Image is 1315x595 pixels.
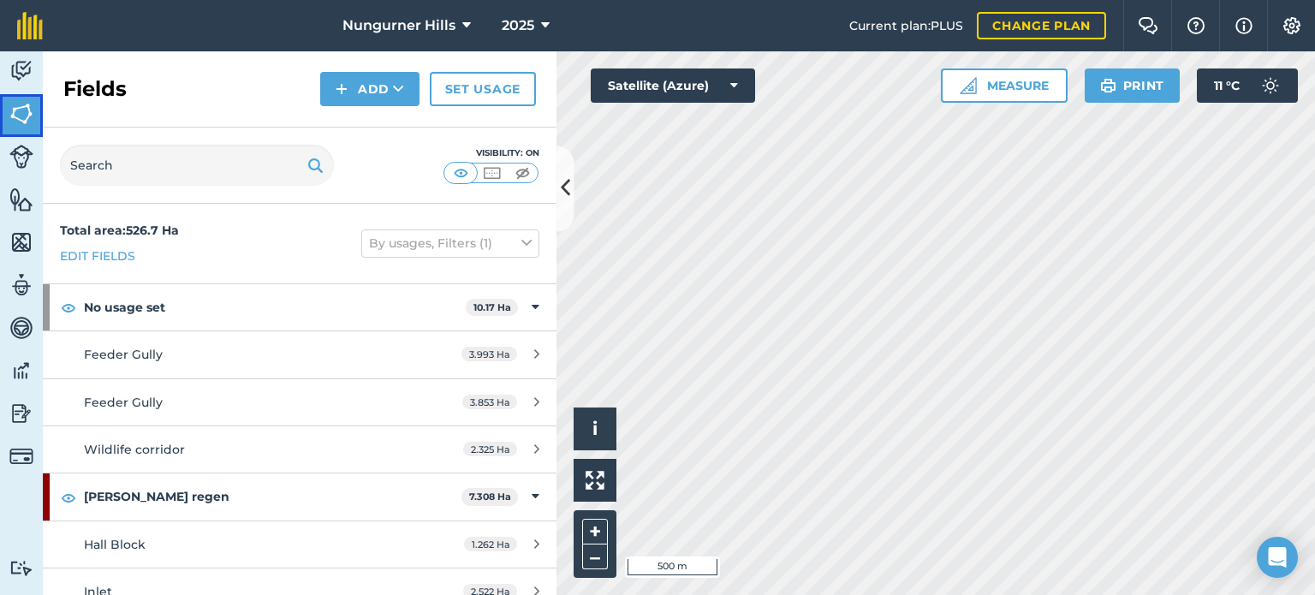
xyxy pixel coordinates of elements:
img: svg+xml;base64,PD94bWwgdmVyc2lvbj0iMS4wIiBlbmNvZGluZz0idXRmLTgiPz4KPCEtLSBHZW5lcmF0b3I6IEFkb2JlIE... [1253,68,1288,103]
img: svg+xml;base64,PHN2ZyB4bWxucz0iaHR0cDovL3d3dy53My5vcmcvMjAwMC9zdmciIHdpZHRoPSI1NiIgaGVpZ2h0PSI2MC... [9,229,33,255]
img: svg+xml;base64,PHN2ZyB4bWxucz0iaHR0cDovL3d3dy53My5vcmcvMjAwMC9zdmciIHdpZHRoPSI1MCIgaGVpZ2h0PSI0MC... [450,164,472,181]
img: svg+xml;base64,PD94bWwgdmVyc2lvbj0iMS4wIiBlbmNvZGluZz0idXRmLTgiPz4KPCEtLSBHZW5lcmF0b3I6IEFkb2JlIE... [9,444,33,468]
img: A cog icon [1282,17,1302,34]
h2: Fields [63,75,127,103]
strong: No usage set [84,284,466,330]
img: svg+xml;base64,PHN2ZyB4bWxucz0iaHR0cDovL3d3dy53My5vcmcvMjAwMC9zdmciIHdpZHRoPSIxNCIgaGVpZ2h0PSIyNC... [336,79,348,99]
img: svg+xml;base64,PHN2ZyB4bWxucz0iaHR0cDovL3d3dy53My5vcmcvMjAwMC9zdmciIHdpZHRoPSIxOSIgaGVpZ2h0PSIyNC... [307,155,324,176]
span: 2025 [502,15,534,36]
span: 11 ° C [1214,68,1240,103]
img: svg+xml;base64,PHN2ZyB4bWxucz0iaHR0cDovL3d3dy53My5vcmcvMjAwMC9zdmciIHdpZHRoPSI1MCIgaGVpZ2h0PSI0MC... [481,164,503,181]
img: svg+xml;base64,PHN2ZyB4bWxucz0iaHR0cDovL3d3dy53My5vcmcvMjAwMC9zdmciIHdpZHRoPSI1NiIgaGVpZ2h0PSI2MC... [9,101,33,127]
span: 3.853 Ha [462,395,517,409]
img: svg+xml;base64,PD94bWwgdmVyc2lvbj0iMS4wIiBlbmNvZGluZz0idXRmLTgiPz4KPCEtLSBHZW5lcmF0b3I6IEFkb2JlIE... [9,145,33,169]
strong: 10.17 Ha [473,301,511,313]
a: Change plan [977,12,1106,39]
img: svg+xml;base64,PHN2ZyB4bWxucz0iaHR0cDovL3d3dy53My5vcmcvMjAwMC9zdmciIHdpZHRoPSI1MCIgaGVpZ2h0PSI0MC... [512,164,533,181]
a: Hall Block1.262 Ha [43,521,556,568]
button: Print [1085,68,1181,103]
button: + [582,519,608,544]
img: svg+xml;base64,PHN2ZyB4bWxucz0iaHR0cDovL3d3dy53My5vcmcvMjAwMC9zdmciIHdpZHRoPSIxNyIgaGVpZ2h0PSIxNy... [1235,15,1253,36]
span: Feeder Gully [84,395,163,410]
img: svg+xml;base64,PHN2ZyB4bWxucz0iaHR0cDovL3d3dy53My5vcmcvMjAwMC9zdmciIHdpZHRoPSIxOSIgaGVpZ2h0PSIyNC... [1100,75,1116,96]
img: svg+xml;base64,PD94bWwgdmVyc2lvbj0iMS4wIiBlbmNvZGluZz0idXRmLTgiPz4KPCEtLSBHZW5lcmF0b3I6IEFkb2JlIE... [9,401,33,426]
span: Nungurner Hills [342,15,455,36]
strong: Total area : 526.7 Ha [60,223,179,238]
img: svg+xml;base64,PD94bWwgdmVyc2lvbj0iMS4wIiBlbmNvZGluZz0idXRmLTgiPz4KPCEtLSBHZW5lcmF0b3I6IEFkb2JlIE... [9,58,33,84]
button: i [574,408,616,450]
a: Set usage [430,72,536,106]
a: Feeder Gully3.993 Ha [43,331,556,378]
a: Feeder Gully3.853 Ha [43,379,556,425]
a: Wildlife corridor2.325 Ha [43,426,556,473]
button: 11 °C [1197,68,1298,103]
img: Ruler icon [960,77,977,94]
div: Open Intercom Messenger [1257,537,1298,578]
strong: 7.308 Ha [469,491,511,503]
button: Add [320,72,419,106]
button: Satellite (Azure) [591,68,755,103]
img: Two speech bubbles overlapping with the left bubble in the forefront [1138,17,1158,34]
img: fieldmargin Logo [17,12,43,39]
strong: [PERSON_NAME] regen [84,473,461,520]
span: i [592,418,598,439]
input: Search [60,145,334,186]
img: svg+xml;base64,PD94bWwgdmVyc2lvbj0iMS4wIiBlbmNvZGluZz0idXRmLTgiPz4KPCEtLSBHZW5lcmF0b3I6IEFkb2JlIE... [9,315,33,341]
img: svg+xml;base64,PD94bWwgdmVyc2lvbj0iMS4wIiBlbmNvZGluZz0idXRmLTgiPz4KPCEtLSBHZW5lcmF0b3I6IEFkb2JlIE... [9,358,33,384]
span: Feeder Gully [84,347,163,362]
span: 1.262 Ha [464,537,517,551]
img: svg+xml;base64,PHN2ZyB4bWxucz0iaHR0cDovL3d3dy53My5vcmcvMjAwMC9zdmciIHdpZHRoPSIxOCIgaGVpZ2h0PSIyNC... [61,297,76,318]
div: Visibility: On [443,146,539,160]
span: Wildlife corridor [84,442,185,457]
span: Current plan : PLUS [849,16,963,35]
button: Measure [941,68,1068,103]
span: 2.325 Ha [463,442,517,456]
img: svg+xml;base64,PD94bWwgdmVyc2lvbj0iMS4wIiBlbmNvZGluZz0idXRmLTgiPz4KPCEtLSBHZW5lcmF0b3I6IEFkb2JlIE... [9,560,33,576]
span: 3.993 Ha [461,347,517,361]
div: [PERSON_NAME] regen7.308 Ha [43,473,556,520]
img: svg+xml;base64,PD94bWwgdmVyc2lvbj0iMS4wIiBlbmNvZGluZz0idXRmLTgiPz4KPCEtLSBHZW5lcmF0b3I6IEFkb2JlIE... [9,272,33,298]
img: Four arrows, one pointing top left, one top right, one bottom right and the last bottom left [586,471,604,490]
img: svg+xml;base64,PHN2ZyB4bWxucz0iaHR0cDovL3d3dy53My5vcmcvMjAwMC9zdmciIHdpZHRoPSI1NiIgaGVpZ2h0PSI2MC... [9,187,33,212]
span: Hall Block [84,537,146,552]
a: Edit fields [60,247,135,265]
img: svg+xml;base64,PHN2ZyB4bWxucz0iaHR0cDovL3d3dy53My5vcmcvMjAwMC9zdmciIHdpZHRoPSIxOCIgaGVpZ2h0PSIyNC... [61,487,76,508]
img: A question mark icon [1186,17,1206,34]
button: By usages, Filters (1) [361,229,539,257]
div: No usage set10.17 Ha [43,284,556,330]
button: – [582,544,608,569]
